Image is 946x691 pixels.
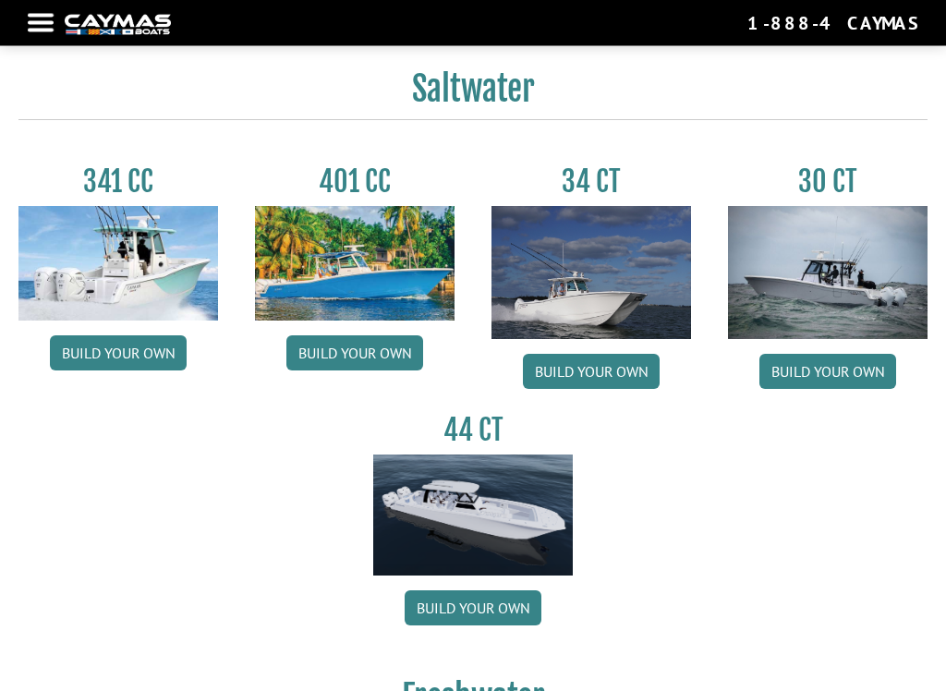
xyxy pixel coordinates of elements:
img: 401CC_thumb.pg.jpg [255,207,455,321]
a: Build your own [286,336,423,371]
a: Build your own [759,355,896,390]
img: white-logo-c9c8dbefe5ff5ceceb0f0178aa75bf4bb51f6bca0971e226c86eb53dfe498488.png [65,15,171,34]
div: 1-888-4CAYMAS [747,11,918,35]
h3: 30 CT [728,165,928,200]
img: 30_CT_photo_shoot_for_caymas_connect.jpg [728,207,928,340]
a: Build your own [523,355,660,390]
h3: 44 CT [373,414,573,448]
h3: 341 CC [18,165,218,200]
h2: Saltwater [18,69,928,121]
img: Caymas_34_CT_pic_1.jpg [491,207,691,340]
h3: 34 CT [491,165,691,200]
a: Build your own [50,336,187,371]
img: 341CC-thumbjpg.jpg [18,207,218,321]
img: 44ct_background.png [373,455,573,576]
h3: 401 CC [255,165,455,200]
a: Build your own [405,591,541,626]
